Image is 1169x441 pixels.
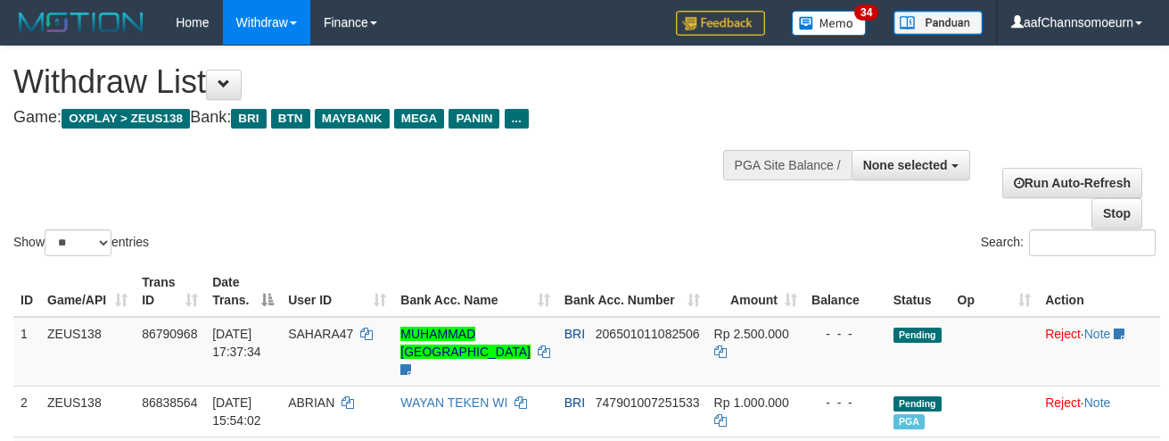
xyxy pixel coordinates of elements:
span: BRI [564,327,585,341]
a: Reject [1045,395,1081,410]
td: 1 [13,317,40,387]
a: Run Auto-Refresh [1002,168,1142,198]
th: Action [1038,266,1160,317]
span: OXPLAY > ZEUS138 [62,109,190,129]
span: BRI [564,395,585,410]
span: 86790968 [142,327,197,341]
span: PANIN [449,109,499,129]
select: Showentries [45,229,111,256]
span: Rp 2.500.000 [714,327,789,341]
span: Copy 747901007251533 to clipboard [596,395,700,410]
span: BTN [271,109,310,129]
td: · [1038,386,1160,437]
input: Search: [1029,229,1156,256]
h4: Game: Bank: [13,109,761,127]
span: MEGA [394,109,445,129]
th: ID [13,266,40,317]
div: PGA Site Balance / [723,150,852,180]
a: WAYAN TEKEN WI [400,395,507,410]
th: Game/API: activate to sort column ascending [40,266,135,317]
td: ZEUS138 [40,317,135,387]
th: Date Trans.: activate to sort column descending [205,266,281,317]
h1: Withdraw List [13,64,761,100]
a: Note [1084,327,1111,341]
td: · [1038,317,1160,387]
span: 86838564 [142,395,197,410]
td: ZEUS138 [40,386,135,437]
span: MAYBANK [315,109,390,129]
span: Marked by aafkaynarin [893,414,925,429]
span: [DATE] 17:37:34 [212,327,261,359]
th: Op: activate to sort column ascending [951,266,1039,317]
span: Rp 1.000.000 [714,395,789,410]
span: None selected [863,158,948,172]
label: Search: [981,229,1156,256]
td: 2 [13,386,40,437]
button: None selected [852,150,970,180]
img: Button%20Memo.svg [792,11,867,36]
span: ABRIAN [288,395,334,410]
img: Feedback.jpg [676,11,765,36]
th: Trans ID: activate to sort column ascending [135,266,205,317]
a: MUHAMMAD [GEOGRAPHIC_DATA] [400,327,531,359]
th: Balance [804,266,886,317]
a: Stop [1091,198,1142,229]
img: panduan.png [893,11,983,35]
span: Copy 206501011082506 to clipboard [596,327,700,341]
span: Pending [893,396,942,412]
th: Status [886,266,951,317]
span: 34 [854,4,878,21]
a: Note [1084,395,1111,410]
label: Show entries [13,229,149,256]
div: - - - [811,325,879,343]
img: MOTION_logo.png [13,9,149,36]
th: User ID: activate to sort column ascending [281,266,393,317]
th: Amount: activate to sort column ascending [707,266,804,317]
span: SAHARA47 [288,327,353,341]
span: BRI [231,109,266,129]
span: ... [505,109,529,129]
span: Pending [893,328,942,343]
div: - - - [811,394,879,412]
th: Bank Acc. Name: activate to sort column ascending [393,266,557,317]
th: Bank Acc. Number: activate to sort column ascending [557,266,707,317]
span: [DATE] 15:54:02 [212,395,261,428]
a: Reject [1045,327,1081,341]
